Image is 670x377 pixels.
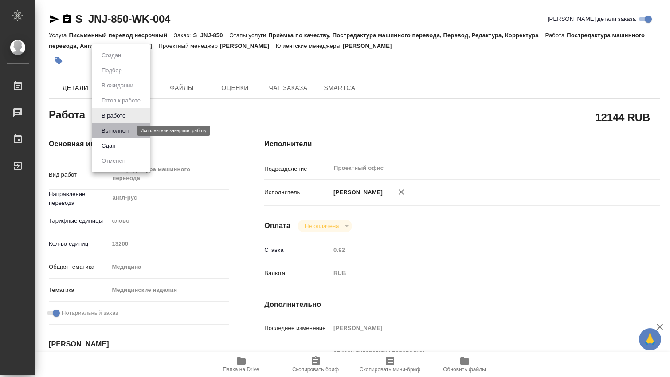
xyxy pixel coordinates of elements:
[99,141,118,151] button: Сдан
[99,96,143,106] button: Готов к работе
[99,126,131,136] button: Выполнен
[99,66,125,75] button: Подбор
[99,81,136,90] button: В ожидании
[99,156,128,166] button: Отменен
[99,111,128,121] button: В работе
[99,51,124,60] button: Создан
